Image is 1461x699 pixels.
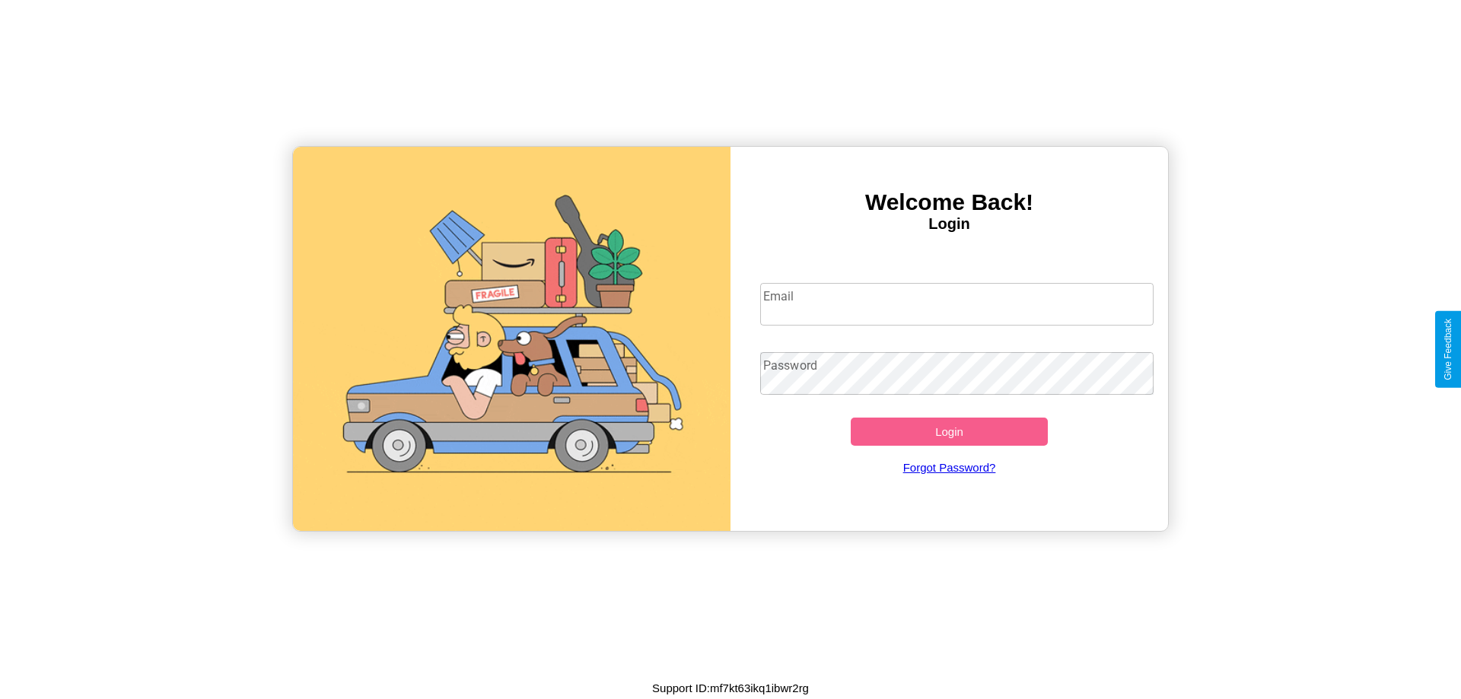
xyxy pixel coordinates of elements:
button: Login [851,418,1048,446]
p: Support ID: mf7kt63ikq1ibwr2rg [652,678,809,698]
h3: Welcome Back! [730,189,1168,215]
div: Give Feedback [1443,319,1453,380]
a: Forgot Password? [753,446,1147,489]
h4: Login [730,215,1168,233]
img: gif [293,147,730,531]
